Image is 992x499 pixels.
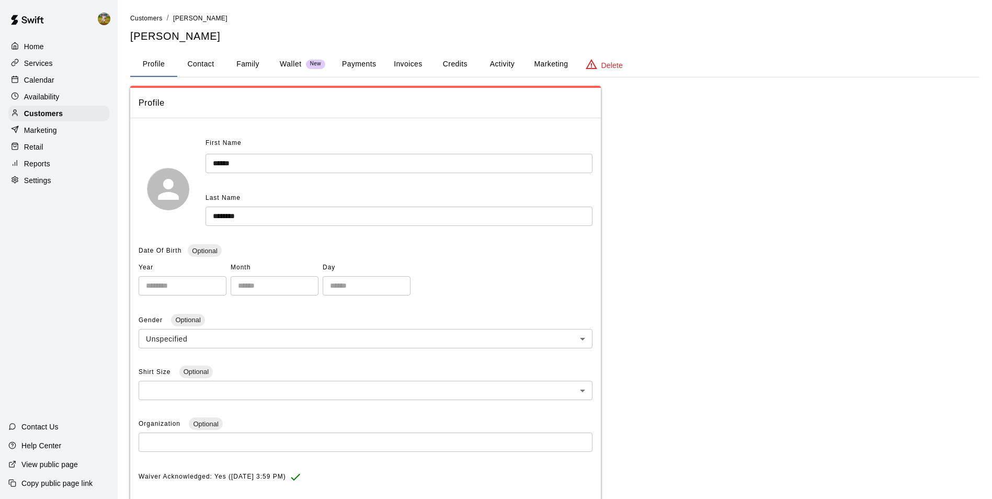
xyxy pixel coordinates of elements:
[171,316,204,324] span: Optional
[139,368,173,376] span: Shirt Size
[21,459,78,470] p: View public page
[8,156,109,172] a: Reports
[130,13,979,24] nav: breadcrumb
[167,13,169,24] li: /
[526,52,576,77] button: Marketing
[173,15,227,22] span: [PERSON_NAME]
[24,108,63,119] p: Customers
[384,52,431,77] button: Invoices
[280,59,302,70] p: Wallet
[130,52,177,77] button: Profile
[21,422,59,432] p: Contact Us
[139,420,183,427] span: Organization
[139,316,165,324] span: Gender
[139,96,592,110] span: Profile
[8,89,109,105] a: Availability
[24,75,54,85] p: Calendar
[130,52,979,77] div: basic tabs example
[24,142,43,152] p: Retail
[206,194,241,201] span: Last Name
[188,247,221,255] span: Optional
[130,15,163,22] span: Customers
[306,61,325,67] span: New
[24,158,50,169] p: Reports
[478,52,526,77] button: Activity
[8,39,109,54] a: Home
[231,259,318,276] span: Month
[21,478,93,489] p: Copy public page link
[334,52,384,77] button: Payments
[431,52,478,77] button: Credits
[139,469,286,485] span: Waiver Acknowledged: Yes ([DATE] 3:59 PM)
[8,173,109,188] a: Settings
[189,420,222,428] span: Optional
[139,247,181,254] span: Date Of Birth
[24,58,53,69] p: Services
[206,135,242,152] span: First Name
[130,29,979,43] h5: [PERSON_NAME]
[177,52,224,77] button: Contact
[8,72,109,88] a: Calendar
[8,55,109,71] a: Services
[24,92,60,102] p: Availability
[24,175,51,186] p: Settings
[24,125,57,135] p: Marketing
[179,368,213,376] span: Optional
[8,139,109,155] a: Retail
[96,8,118,29] div: Jhonny Montoya
[224,52,271,77] button: Family
[139,329,592,348] div: Unspecified
[98,13,110,25] img: Jhonny Montoya
[8,122,109,138] a: Marketing
[24,41,44,52] p: Home
[323,259,411,276] span: Day
[21,440,61,451] p: Help Center
[139,259,226,276] span: Year
[130,14,163,22] a: Customers
[601,60,623,71] p: Delete
[8,106,109,121] a: Customers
